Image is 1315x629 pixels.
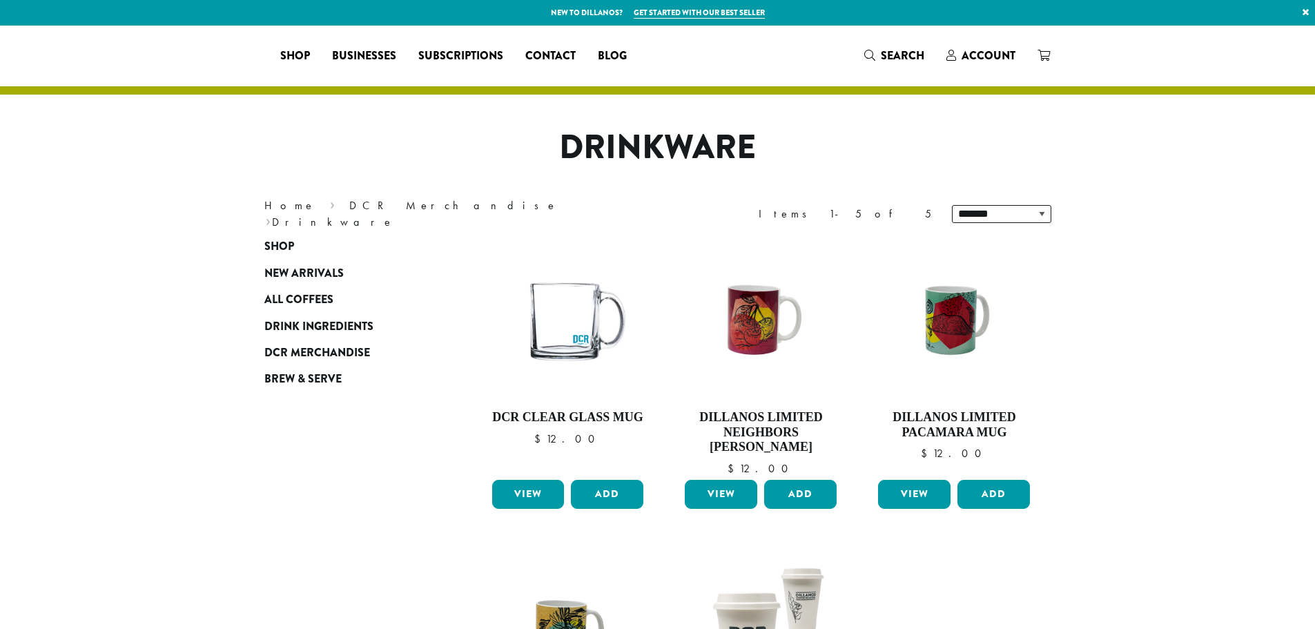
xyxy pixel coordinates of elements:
a: View [492,480,565,509]
h4: DCR Clear Glass Mug [489,410,647,425]
span: $ [728,461,739,476]
a: Get started with our best seller [634,7,765,19]
a: Home [264,198,315,213]
img: Pacamara_Mug_1200x900.jpg [875,260,1033,379]
h4: Dillanos Limited Neighbors [PERSON_NAME] [681,410,840,455]
span: Drink Ingredients [264,318,373,336]
span: Businesses [332,48,396,65]
span: Search [881,48,924,64]
h4: Dillanos Limited Pacamara Mug [875,410,1033,440]
bdi: 12.00 [921,446,988,461]
span: Subscriptions [418,48,503,65]
button: Add [571,480,643,509]
a: All Coffees [264,287,430,313]
span: DCR Merchandise [264,345,370,362]
a: DCR Merchandise [349,198,558,213]
a: Dillanos Limited Neighbors [PERSON_NAME] $12.00 [681,240,840,474]
a: View [878,480,951,509]
span: Brew & Serve [264,371,342,388]
a: Brew & Serve [264,366,430,392]
a: Drink Ingredients [264,313,430,339]
a: New Arrivals [264,260,430,287]
span: › [266,209,271,231]
img: Libbey-Glass-DCR-Mug-e1698434528788.png [488,240,647,399]
nav: Breadcrumb [264,197,637,231]
div: Items 1-5 of 5 [759,206,931,222]
span: Contact [525,48,576,65]
span: Shop [264,238,294,255]
a: Shop [269,45,321,67]
span: $ [534,432,546,446]
span: › [330,193,335,214]
a: DCR Clear Glass Mug $12.00 [489,240,647,474]
img: NeighborsHernando_Mug_1200x900.jpg [681,260,840,379]
a: Shop [264,233,430,260]
button: Add [957,480,1030,509]
span: Account [962,48,1015,64]
a: View [685,480,757,509]
h1: Drinkware [254,128,1062,168]
span: New Arrivals [264,265,344,282]
span: Shop [280,48,310,65]
bdi: 12.00 [728,461,795,476]
span: $ [921,446,933,461]
bdi: 12.00 [534,432,601,446]
a: Search [853,44,935,67]
a: DCR Merchandise [264,340,430,366]
span: All Coffees [264,291,333,309]
span: Blog [598,48,627,65]
button: Add [764,480,837,509]
a: Dillanos Limited Pacamara Mug $12.00 [875,240,1033,474]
